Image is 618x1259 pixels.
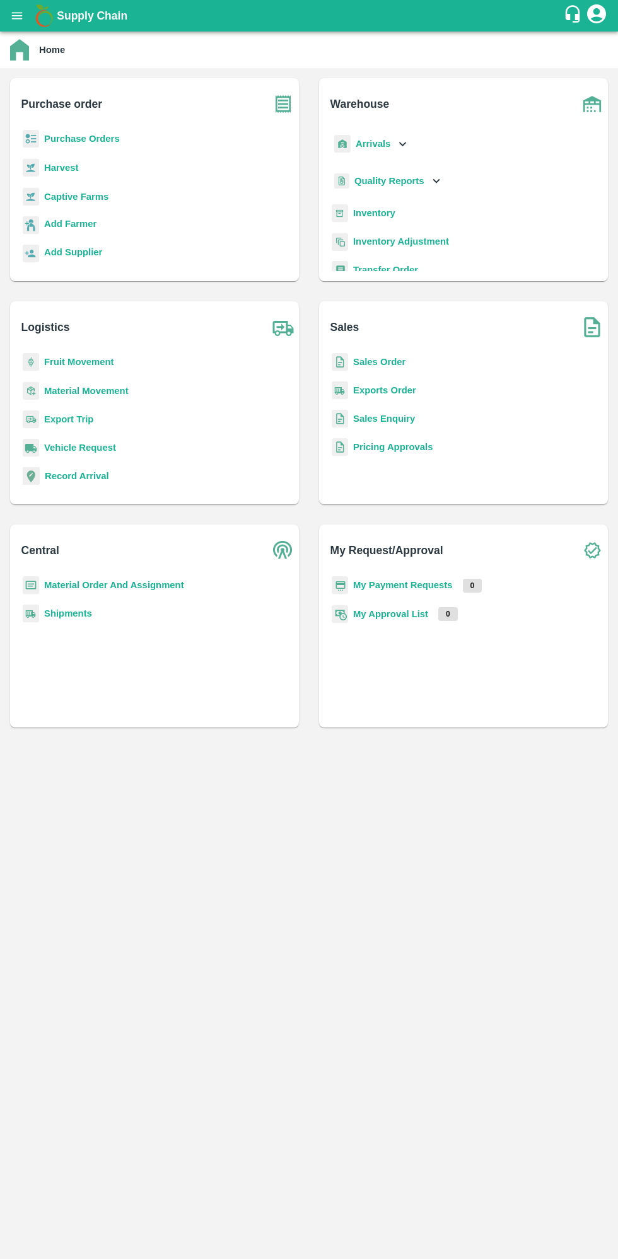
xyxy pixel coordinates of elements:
a: Add Farmer [44,217,96,234]
b: Add Supplier [44,247,102,257]
b: Logistics [21,318,70,336]
img: harvest [23,158,39,177]
b: Quality Reports [354,176,424,186]
img: vehicle [23,439,39,457]
img: check [576,535,608,566]
img: farmer [23,216,39,235]
img: payment [332,576,348,595]
img: approval [332,605,348,624]
button: open drawer [3,1,32,30]
p: 0 [438,607,458,621]
b: Add Farmer [44,219,96,229]
img: logo [32,3,57,28]
a: Record Arrival [45,471,109,481]
a: Material Order And Assignment [44,580,184,590]
img: qualityReport [334,173,349,189]
img: sales [332,353,348,371]
a: Shipments [44,608,92,618]
img: supplier [23,245,39,263]
b: Warehouse [330,95,390,113]
p: 0 [463,579,482,593]
img: shipments [23,605,39,623]
img: reciept [23,130,39,148]
img: truck [267,311,299,343]
img: whArrival [334,135,351,153]
b: Central [21,542,59,559]
a: Pricing Approvals [353,442,433,452]
img: shipments [332,381,348,400]
img: warehouse [576,88,608,120]
div: Quality Reports [332,168,443,194]
img: harvest [23,187,39,206]
img: fruit [23,353,39,371]
img: soSales [576,311,608,343]
a: Exports Order [353,385,416,395]
img: home [10,39,29,61]
a: My Payment Requests [353,580,453,590]
img: material [23,381,39,400]
a: Material Movement [44,386,129,396]
img: sales [332,438,348,456]
img: central [267,535,299,566]
b: Sales [330,318,359,336]
b: Supply Chain [57,9,127,22]
img: purchase [267,88,299,120]
a: Transfer Order [353,265,418,275]
img: centralMaterial [23,576,39,595]
a: Sales Enquiry [353,414,415,424]
img: recordArrival [23,467,40,485]
b: Arrivals [356,139,390,149]
a: Purchase Orders [44,134,120,144]
b: Home [39,45,65,55]
div: customer-support [563,4,585,27]
a: Fruit Movement [44,357,114,367]
a: Supply Chain [57,7,563,25]
a: My Approval List [353,609,428,619]
a: Sales Order [353,357,405,367]
a: Export Trip [44,414,93,424]
img: whInventory [332,204,348,223]
img: whTransfer [332,261,348,279]
a: Harvest [44,163,78,173]
a: Vehicle Request [44,443,116,453]
b: Purchase order [21,95,102,113]
b: My Request/Approval [330,542,443,559]
div: Arrivals [332,130,410,158]
div: account of current user [585,3,608,29]
a: Add Supplier [44,245,102,262]
a: Inventory Adjustment [353,236,449,247]
a: Captive Farms [44,192,108,202]
img: sales [332,410,348,428]
img: delivery [23,410,39,429]
img: inventory [332,233,348,251]
a: Inventory [353,208,395,218]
